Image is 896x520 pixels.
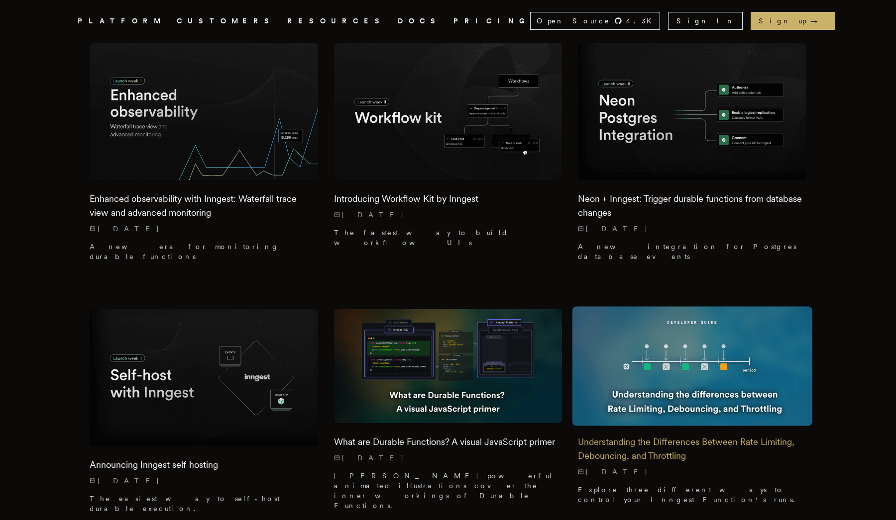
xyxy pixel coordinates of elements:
a: Sign up [751,12,835,30]
p: [DATE] [578,224,806,234]
a: DOCS [398,15,442,27]
p: [DATE] [334,210,562,220]
p: [PERSON_NAME] powerful animated illustrations cover the inner workings of Durable Functions. [334,471,562,511]
p: [DATE] [578,467,806,477]
p: Explore three different ways to control your Inngest Function's runs. [578,485,806,505]
p: [DATE] [90,476,318,486]
a: Sign In [668,12,743,30]
a: Featured image for Neon + Inngest: Trigger durable functions from database changes blog postNeon ... [578,43,806,269]
img: Featured image for Introducing Workflow Kit by Inngest blog post [334,43,562,180]
p: [DATE] [90,224,318,234]
img: Featured image for Understanding the Differences Between Rate Limiting, Debouncing, and Throttlin... [572,306,812,426]
h2: Enhanced observability with Inngest: Waterfall trace view and advanced monitoring [90,192,318,220]
img: Featured image for Announcing Inngest self-hosting blog post [90,309,318,446]
span: Open Source [537,16,610,26]
h2: Introducing Workflow Kit by Inngest [334,192,562,206]
img: Featured image for What are Durable Functions? A visual JavaScript primer blog post [334,309,562,423]
p: The easiest way to self-host durable execution. [90,494,318,514]
a: CUSTOMERS [177,15,275,27]
h2: Neon + Inngest: Trigger durable functions from database changes [578,192,806,220]
p: A new integration for Postgres database events [578,242,806,261]
span: 4.3 K [626,16,658,26]
button: RESOURCES [287,15,386,27]
a: Featured image for What are Durable Functions? A visual JavaScript primer blog postWhat are Durab... [334,309,562,519]
a: Featured image for Enhanced observability with Inngest: Waterfall trace view and advanced monitor... [90,43,318,269]
a: Featured image for Understanding the Differences Between Rate Limiting, Debouncing, and Throttlin... [578,309,806,513]
a: Featured image for Introducing Workflow Kit by Inngest blog postIntroducing Workflow Kit by Innge... [334,43,562,256]
h2: Understanding the Differences Between Rate Limiting, Debouncing, and Throttling [578,435,806,463]
h2: Announcing Inngest self-hosting [90,458,318,472]
img: Featured image for Enhanced observability with Inngest: Waterfall trace view and advanced monitor... [90,43,318,180]
a: PRICING [453,15,530,27]
h2: What are Durable Functions? A visual JavaScript primer [334,435,562,449]
p: [DATE] [334,453,562,463]
p: A new era for monitoring durable functions [90,242,318,261]
img: Featured image for Neon + Inngest: Trigger durable functions from database changes blog post [578,43,806,180]
p: The fastest way to build workflow UIs [334,228,562,248]
button: PLATFORM [78,15,165,27]
span: → [810,16,827,26]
